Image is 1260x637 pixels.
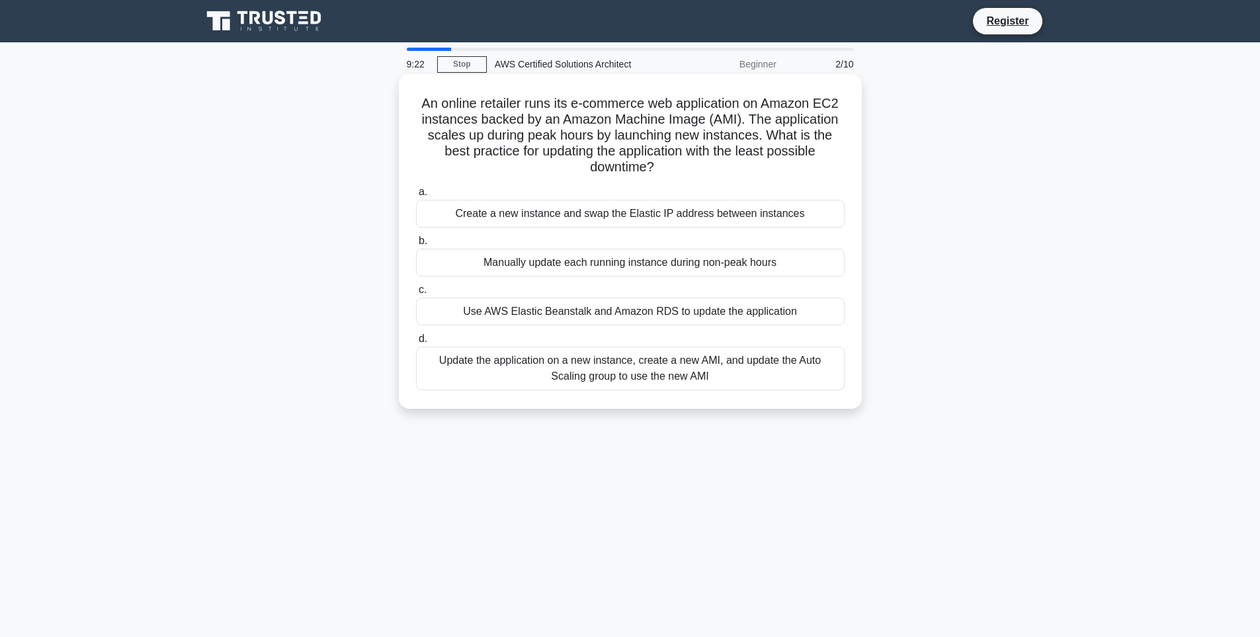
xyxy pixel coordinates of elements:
div: Manually update each running instance during non-peak hours [416,249,845,276]
div: Use AWS Elastic Beanstalk and Amazon RDS to update the application [416,298,845,325]
div: AWS Certified Solutions Architect [487,51,669,77]
div: Beginner [669,51,784,77]
span: b. [419,235,427,246]
span: a. [419,186,427,197]
a: Stop [437,56,487,73]
div: Update the application on a new instance, create a new AMI, and update the Auto Scaling group to ... [416,347,845,390]
span: d. [419,333,427,344]
div: Create a new instance and swap the Elastic IP address between instances [416,200,845,228]
div: 9:22 [399,51,437,77]
div: 2/10 [784,51,862,77]
a: Register [978,13,1036,29]
span: c. [419,284,427,295]
h5: An online retailer runs its e-commerce web application on Amazon EC2 instances backed by an Amazo... [415,95,846,176]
